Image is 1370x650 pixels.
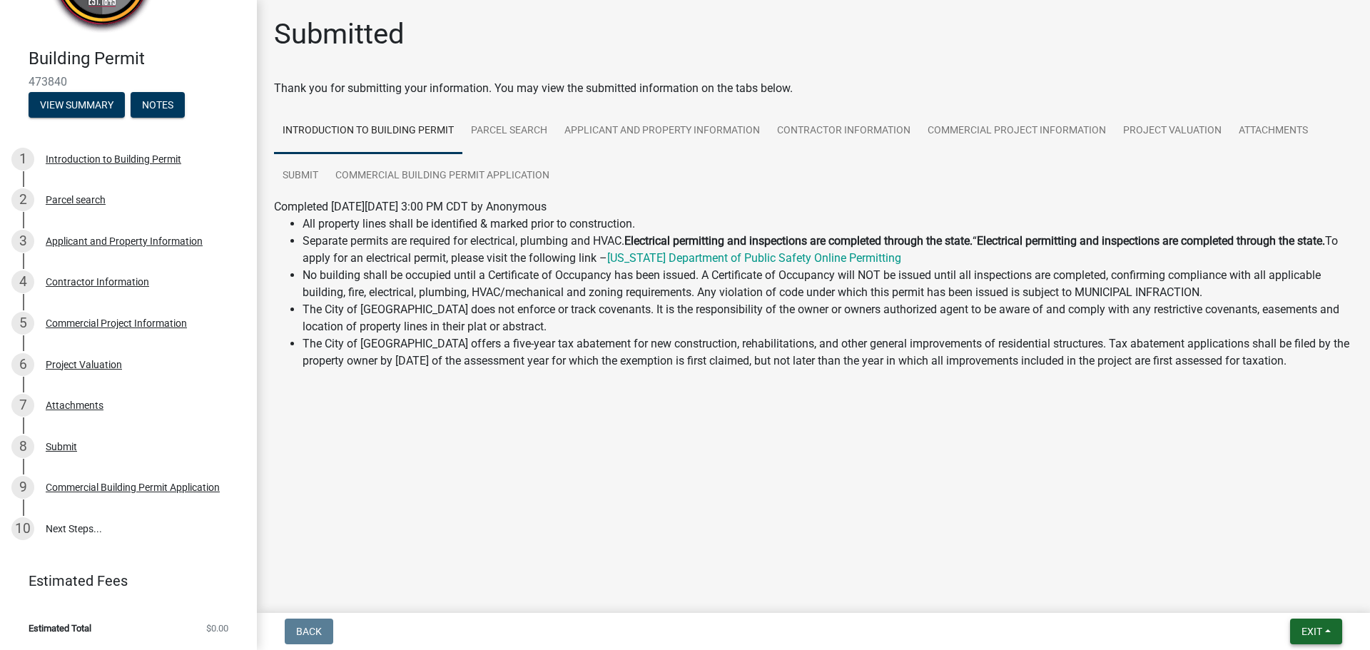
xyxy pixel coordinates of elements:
div: Commercial Building Permit Application [46,482,220,492]
div: 5 [11,312,34,335]
div: 10 [11,517,34,540]
div: 4 [11,270,34,293]
div: 3 [11,230,34,253]
span: 473840 [29,75,228,88]
div: 7 [11,394,34,417]
a: Commercial Building Permit Application [327,153,558,199]
div: Introduction to Building Permit [46,154,181,164]
h4: Building Permit [29,49,245,69]
div: Contractor Information [46,277,149,287]
strong: Electrical permitting and inspections are completed through the state. [624,234,973,248]
div: Applicant and Property Information [46,236,203,246]
button: Notes [131,92,185,118]
span: $0.00 [206,624,228,633]
li: No building shall be occupied until a Certificate of Occupancy has been issued. A Certificate of ... [303,267,1353,301]
strong: Electrical permitting and inspections are completed through the state. [977,234,1325,248]
a: Estimated Fees [11,567,234,595]
a: Introduction to Building Permit [274,108,462,154]
a: Project Valuation [1115,108,1230,154]
div: Thank you for submitting your information. You may view the submitted information on the tabs below. [274,80,1353,97]
div: 8 [11,435,34,458]
a: Commercial Project Information [919,108,1115,154]
button: View Summary [29,92,125,118]
div: Commercial Project Information [46,318,187,328]
div: 9 [11,476,34,499]
a: [US_STATE] Department of Public Safety Online Permitting [607,251,901,265]
wm-modal-confirm: Notes [131,100,185,111]
li: The City of [GEOGRAPHIC_DATA] offers a five-year tax abatement for new construction, rehabilitati... [303,335,1353,370]
span: Completed [DATE][DATE] 3:00 PM CDT by Anonymous [274,200,547,213]
div: Project Valuation [46,360,122,370]
div: Attachments [46,400,103,410]
button: Back [285,619,333,644]
li: The City of [GEOGRAPHIC_DATA] does not enforce or track covenants. It is the responsibility of th... [303,301,1353,335]
span: Exit [1301,626,1322,637]
div: 1 [11,148,34,171]
div: 2 [11,188,34,211]
a: Submit [274,153,327,199]
button: Exit [1290,619,1342,644]
a: Attachments [1230,108,1316,154]
span: Estimated Total [29,624,91,633]
li: Separate permits are required for electrical, plumbing and HVAC. “ To apply for an electrical per... [303,233,1353,267]
span: Back [296,626,322,637]
a: Parcel search [462,108,556,154]
div: 6 [11,353,34,376]
div: Submit [46,442,77,452]
li: All property lines shall be identified & marked prior to construction. [303,215,1353,233]
wm-modal-confirm: Summary [29,100,125,111]
a: Contractor Information [768,108,919,154]
h1: Submitted [274,17,405,51]
a: Applicant and Property Information [556,108,768,154]
div: Parcel search [46,195,106,205]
